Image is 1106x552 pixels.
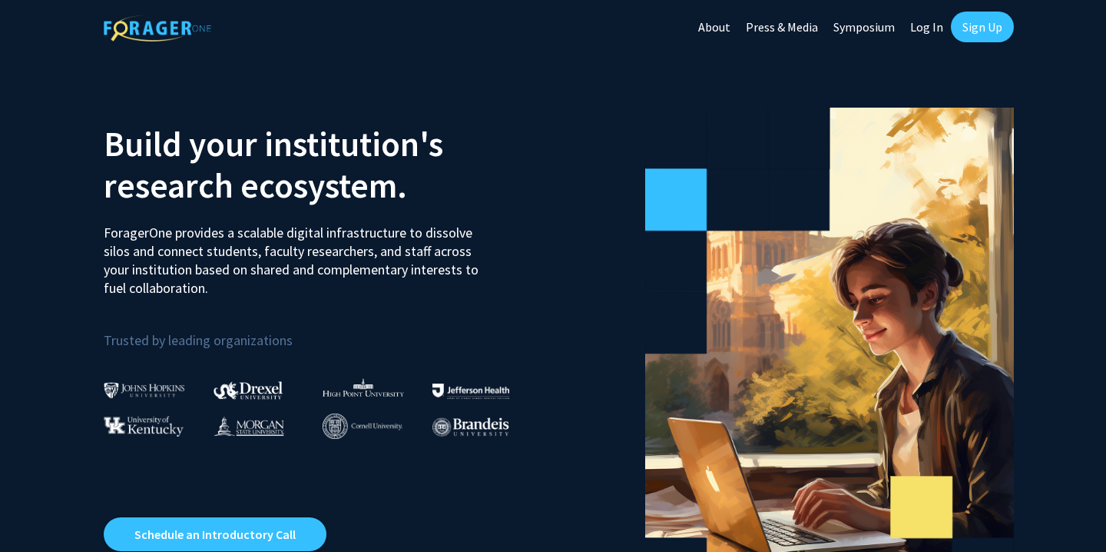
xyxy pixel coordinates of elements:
[104,15,211,42] img: ForagerOne Logo
[12,483,65,540] iframe: Chat
[432,417,509,437] img: Brandeis University
[104,382,185,398] img: Johns Hopkins University
[104,212,489,298] p: ForagerOne provides a scalable digital infrastructure to dissolve silos and connect students, fac...
[214,416,284,436] img: Morgan State University
[323,378,404,397] img: High Point University
[432,384,509,398] img: Thomas Jefferson University
[104,416,184,437] img: University of Kentucky
[323,414,402,439] img: Cornell University
[951,12,1014,42] a: Sign Up
[104,310,541,352] p: Trusted by leading organizations
[104,123,541,206] h2: Build your institution's research ecosystem.
[104,517,326,551] a: Opens in a new tab
[214,381,283,399] img: Drexel University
